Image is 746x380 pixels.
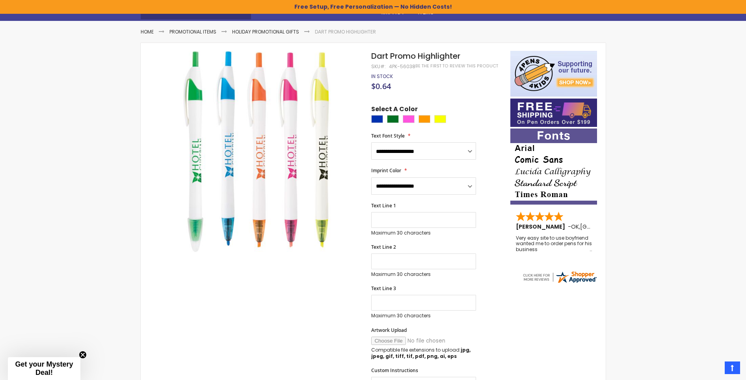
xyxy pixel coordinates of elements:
[371,202,396,209] span: Text Line 1
[371,230,476,236] p: Maximum 30 characters
[169,28,216,35] a: Promotional Items
[15,360,73,376] span: Get your Mystery Deal!
[141,28,154,35] a: Home
[371,167,401,174] span: Imprint Color
[371,81,391,91] span: $0.64
[315,29,376,35] li: Dart Promo Highlighter
[371,244,396,250] span: Text Line 2
[568,223,638,231] span: - ,
[371,73,393,80] div: Availability
[371,115,383,123] div: Blue
[522,279,597,286] a: 4pens.com certificate URL
[580,223,638,231] span: [GEOGRAPHIC_DATA]
[387,115,399,123] div: Green
[371,105,418,115] span: Select A Color
[389,63,415,70] div: 4PK-56038
[8,357,80,380] div: Get your Mystery Deal!Close teaser
[510,99,597,127] img: Free shipping on orders over $199
[371,132,405,139] span: Text Font Style
[571,223,579,231] span: OK
[516,235,592,252] div: Very easy site to use boyfriend wanted me to order pens for his business
[371,63,386,70] strong: SKU
[371,367,418,374] span: Custom Instructions
[419,115,430,123] div: Orange
[403,115,415,123] div: Pink
[510,129,597,205] img: font-personalization-examples
[516,223,568,231] span: [PERSON_NAME]
[371,271,476,278] p: Maximum 30 characters
[79,351,87,359] button: Close teaser
[371,346,471,360] strong: jpg, jpeg, gif, tiff, tif, pdf, png, ai, eps
[371,313,476,319] p: Maximum 30 characters
[371,50,460,61] span: Dart Promo Highlighter
[232,28,299,35] a: Holiday Promotional Gifts
[434,115,446,123] div: Yellow
[415,63,498,69] a: Be the first to review this product
[371,285,396,292] span: Text Line 3
[371,327,407,333] span: Artwork Upload
[510,51,597,97] img: 4pens 4 kids
[522,270,597,284] img: 4pens.com widget logo
[156,50,361,255] img: Dart Promo Highlighter
[725,361,740,374] a: Top
[371,73,393,80] span: In stock
[371,347,476,360] p: Compatible file extensions to upload:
